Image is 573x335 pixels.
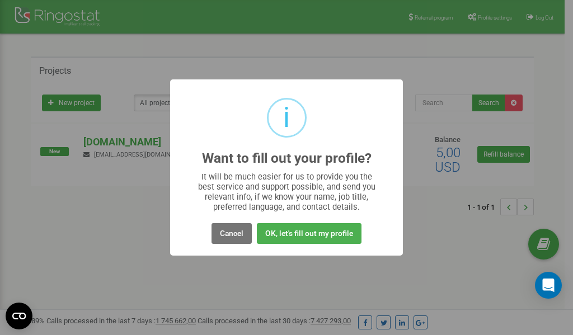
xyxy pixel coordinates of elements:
button: Cancel [212,223,252,244]
button: OK, let's fill out my profile [257,223,361,244]
div: Open Intercom Messenger [535,272,562,299]
div: i [283,100,290,136]
button: Open CMP widget [6,303,32,329]
div: It will be much easier for us to provide you the best service and support possible, and send you ... [192,172,381,212]
h2: Want to fill out your profile? [202,151,372,166]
